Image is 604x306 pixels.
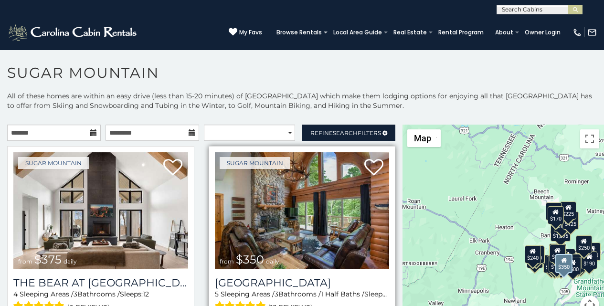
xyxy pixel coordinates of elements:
div: $190 [581,251,597,269]
a: Add to favorites [364,158,383,178]
span: Refine Filters [310,129,381,137]
span: 3 [275,290,278,298]
span: Search [333,129,358,137]
span: from [220,258,234,265]
a: [GEOGRAPHIC_DATA] [215,276,390,289]
div: $190 [549,243,565,262]
h3: The Bear At Sugar Mountain [13,276,188,289]
div: $195 [570,254,586,272]
a: RefineSearchFilters [302,125,395,141]
a: Sugar Mountain [18,157,89,169]
div: $250 [576,235,592,253]
span: 4 [13,290,18,298]
img: phone-regular-white.png [572,28,582,37]
span: My Favs [239,28,262,37]
a: Add to favorites [163,158,182,178]
h3: Grouse Moor Lodge [215,276,390,289]
a: The Bear At Sugar Mountain from $375 daily [13,152,188,269]
div: $300 [550,244,566,263]
div: $200 [559,249,575,267]
a: Local Area Guide [328,26,387,39]
div: $155 [547,255,563,274]
span: daily [266,258,279,265]
div: $500 [565,257,581,275]
img: The Bear At Sugar Mountain [13,152,188,269]
span: 5 [215,290,219,298]
div: $350 [555,254,572,273]
a: The Bear At [GEOGRAPHIC_DATA] [13,276,188,289]
span: $375 [34,253,62,266]
a: Sugar Mountain [220,157,290,169]
div: $225 [560,201,576,220]
div: $170 [548,206,564,224]
span: 12 [143,290,149,298]
span: Map [414,133,431,143]
span: from [18,258,32,265]
span: 12 [387,290,393,298]
img: Grouse Moor Lodge [215,152,390,269]
span: daily [64,258,77,265]
img: White-1-2.png [7,23,139,42]
button: Change map style [407,129,441,147]
a: Rental Program [434,26,488,39]
a: Owner Login [520,26,565,39]
div: $125 [562,211,579,230]
div: $240 [546,202,562,221]
a: My Favs [229,28,262,37]
div: $175 [549,254,565,273]
div: $1,095 [551,223,571,242]
a: Real Estate [389,26,432,39]
span: 3 [74,290,77,298]
div: $155 [584,243,601,261]
a: Browse Rentals [272,26,327,39]
a: About [490,26,518,39]
div: $240 [525,245,541,264]
img: mail-regular-white.png [587,28,597,37]
span: $350 [236,253,264,266]
a: Grouse Moor Lodge from $350 daily [215,152,390,269]
button: Toggle fullscreen view [580,129,599,148]
span: 1 Half Baths / [321,290,364,298]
